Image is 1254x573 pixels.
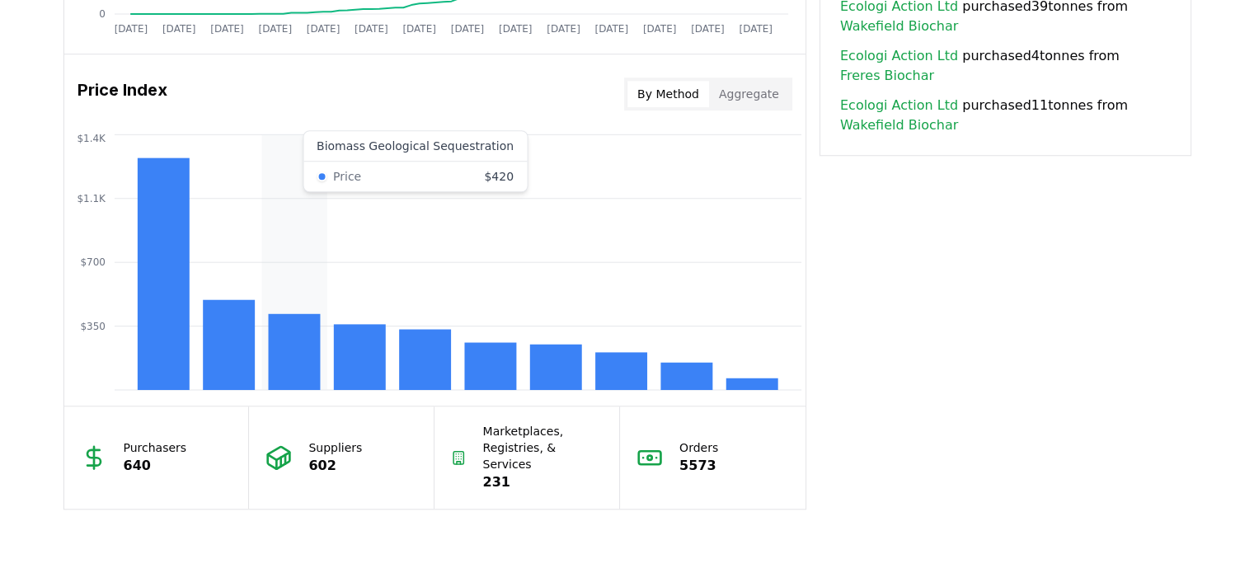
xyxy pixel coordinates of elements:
tspan: [DATE] [355,23,388,35]
span: purchased 4 tonnes from [840,46,1171,86]
button: By Method [627,81,709,107]
tspan: [DATE] [499,23,533,35]
h3: Price Index [77,77,167,110]
tspan: [DATE] [547,23,580,35]
tspan: [DATE] [643,23,677,35]
tspan: [DATE] [114,23,148,35]
p: Orders [679,439,718,456]
tspan: $350 [80,321,106,332]
p: 231 [483,472,604,492]
p: 640 [124,456,187,476]
tspan: 0 [99,8,106,20]
a: Wakefield Biochar [840,16,958,36]
tspan: [DATE] [306,23,340,35]
p: Marketplaces, Registries, & Services [483,423,604,472]
button: Aggregate [709,81,789,107]
p: 602 [308,456,362,476]
a: Freres Biochar [840,66,934,86]
tspan: [DATE] [258,23,292,35]
p: Suppliers [308,439,362,456]
tspan: [DATE] [691,23,725,35]
p: Purchasers [124,439,187,456]
a: Ecologi Action Ltd [840,46,958,66]
tspan: [DATE] [450,23,484,35]
tspan: $1.4K [77,132,106,143]
tspan: [DATE] [162,23,195,35]
tspan: $1.1K [77,193,106,204]
tspan: [DATE] [594,23,628,35]
a: Wakefield Biochar [840,115,958,135]
tspan: $700 [80,256,106,268]
span: purchased 11 tonnes from [840,96,1171,135]
tspan: [DATE] [402,23,436,35]
tspan: [DATE] [210,23,244,35]
a: Ecologi Action Ltd [840,96,958,115]
p: 5573 [679,456,718,476]
tspan: [DATE] [739,23,773,35]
